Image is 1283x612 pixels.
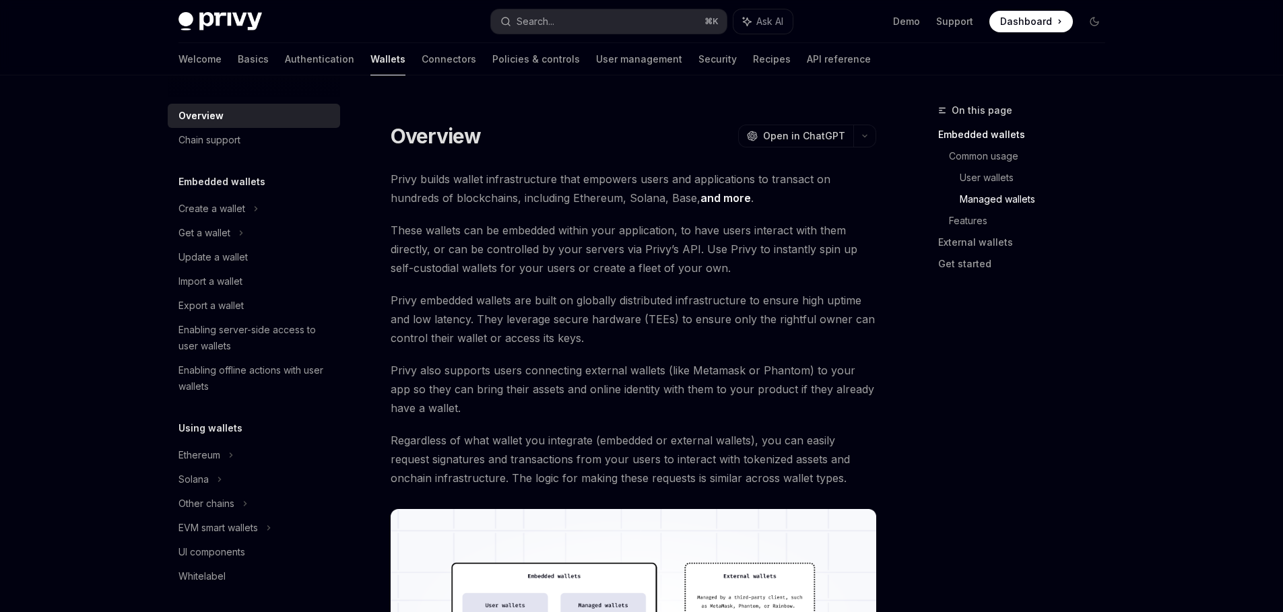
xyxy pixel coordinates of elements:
[178,43,222,75] a: Welcome
[989,11,1073,32] a: Dashboard
[807,43,871,75] a: API reference
[1000,15,1052,28] span: Dashboard
[391,124,482,148] h1: Overview
[178,520,258,536] div: EVM smart wallets
[936,15,973,28] a: Support
[756,15,783,28] span: Ask AI
[238,43,269,75] a: Basics
[1084,11,1105,32] button: Toggle dark mode
[178,273,242,290] div: Import a wallet
[492,43,580,75] a: Policies & controls
[753,43,791,75] a: Recipes
[700,191,751,205] a: and more
[168,294,340,318] a: Export a wallet
[178,362,332,395] div: Enabling offline actions with user wallets
[178,12,262,31] img: dark logo
[168,564,340,588] a: Whitelabel
[949,145,1116,167] a: Common usage
[491,9,727,34] button: Search...⌘K
[178,568,226,584] div: Whitelabel
[168,318,340,358] a: Enabling server-side access to user wallets
[960,167,1116,189] a: User wallets
[391,361,876,417] span: Privy also supports users connecting external wallets (like Metamask or Phantom) to your app so t...
[168,358,340,399] a: Enabling offline actions with user wallets
[391,221,876,277] span: These wallets can be embedded within your application, to have users interact with them directly,...
[422,43,476,75] a: Connectors
[391,431,876,487] span: Regardless of what wallet you integrate (embedded or external wallets), you can easily request si...
[938,124,1116,145] a: Embedded wallets
[893,15,920,28] a: Demo
[178,108,224,124] div: Overview
[168,269,340,294] a: Import a wallet
[370,43,405,75] a: Wallets
[704,16,719,27] span: ⌘ K
[178,447,220,463] div: Ethereum
[952,102,1012,118] span: On this page
[178,174,265,190] h5: Embedded wallets
[168,245,340,269] a: Update a wallet
[178,471,209,487] div: Solana
[733,9,793,34] button: Ask AI
[168,128,340,152] a: Chain support
[178,544,245,560] div: UI components
[517,13,554,30] div: Search...
[596,43,682,75] a: User management
[178,249,248,265] div: Update a wallet
[738,125,853,147] button: Open in ChatGPT
[178,420,242,436] h5: Using wallets
[949,210,1116,232] a: Features
[698,43,737,75] a: Security
[178,132,240,148] div: Chain support
[391,170,876,207] span: Privy builds wallet infrastructure that empowers users and applications to transact on hundreds o...
[168,540,340,564] a: UI components
[391,291,876,347] span: Privy embedded wallets are built on globally distributed infrastructure to ensure high uptime and...
[285,43,354,75] a: Authentication
[168,104,340,128] a: Overview
[960,189,1116,210] a: Managed wallets
[178,225,230,241] div: Get a wallet
[763,129,845,143] span: Open in ChatGPT
[938,253,1116,275] a: Get started
[178,201,245,217] div: Create a wallet
[938,232,1116,253] a: External wallets
[178,298,244,314] div: Export a wallet
[178,496,234,512] div: Other chains
[178,322,332,354] div: Enabling server-side access to user wallets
